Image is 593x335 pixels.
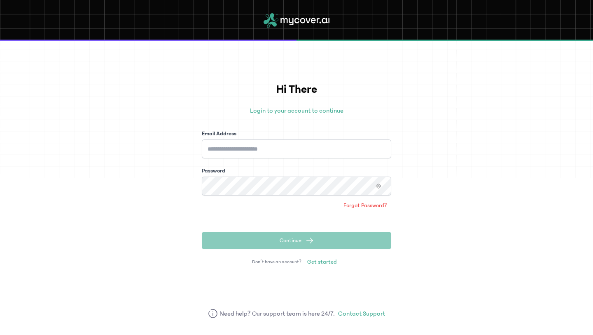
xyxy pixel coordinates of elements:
a: Contact Support [338,309,385,318]
span: Don’t have an account? [252,259,301,265]
span: Get started [307,258,337,266]
span: Continue [280,236,301,245]
a: Forgot Password? [339,199,391,212]
p: Login to your account to continue [202,106,391,116]
span: Forgot Password? [343,201,387,210]
a: Get started [303,255,341,269]
h1: Hi There [202,81,391,98]
label: Email Address [202,130,236,138]
span: Need help? Our support team is here 24/7. [219,309,335,318]
button: Continue [202,232,391,249]
label: Password [202,167,225,175]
